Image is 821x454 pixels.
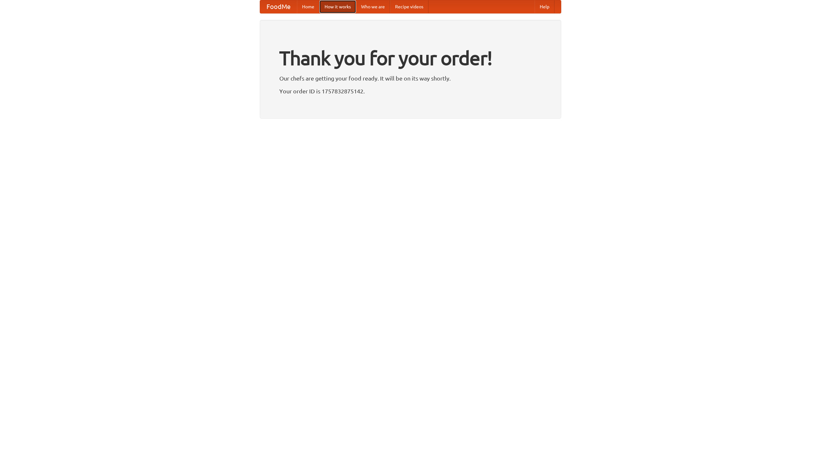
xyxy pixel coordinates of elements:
[535,0,554,13] a: Help
[390,0,428,13] a: Recipe videos
[319,0,356,13] a: How it works
[279,43,542,73] h1: Thank you for your order!
[260,0,297,13] a: FoodMe
[356,0,390,13] a: Who we are
[297,0,319,13] a: Home
[279,73,542,83] p: Our chefs are getting your food ready. It will be on its way shortly.
[279,86,542,96] p: Your order ID is 1757832875142.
